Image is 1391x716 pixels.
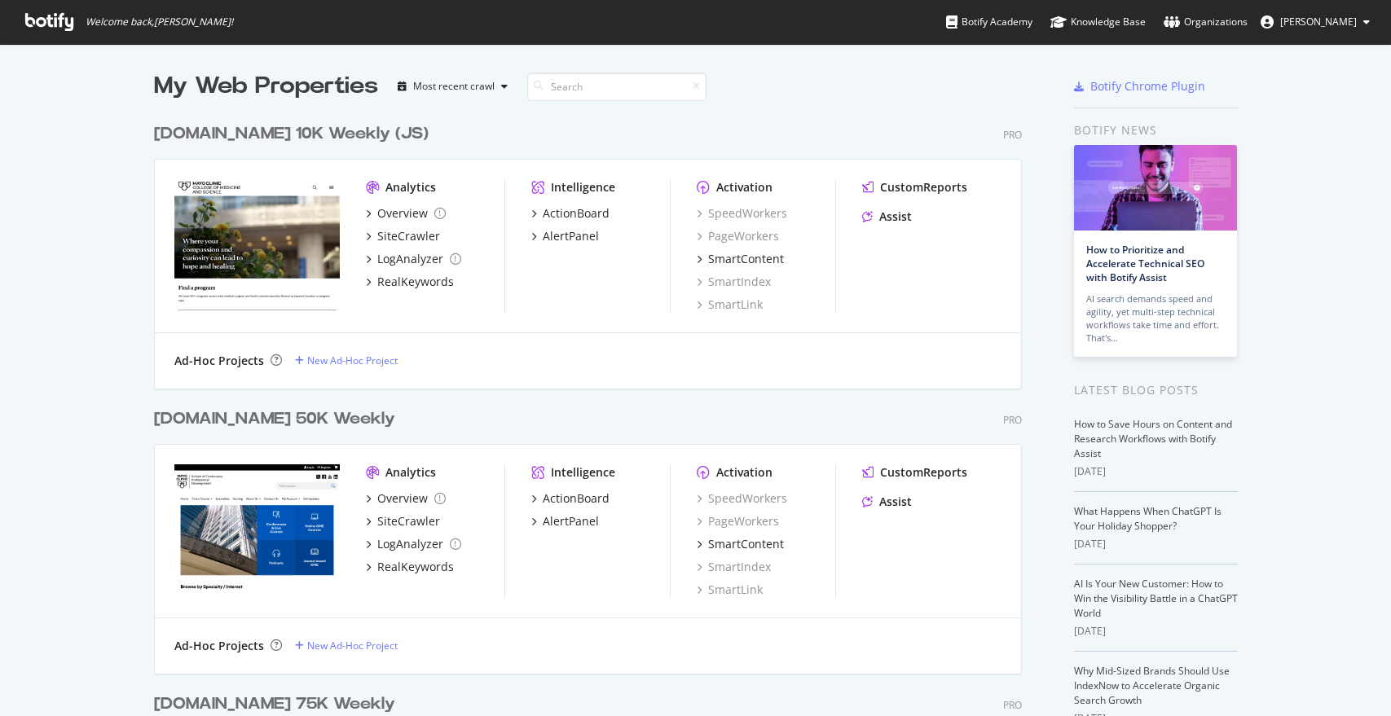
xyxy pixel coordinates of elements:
a: LogAnalyzer [366,251,461,267]
div: Botify news [1074,121,1238,139]
div: Ad-Hoc Projects [174,353,264,369]
img: college.mayo.edu [174,179,340,311]
div: Botify Chrome Plugin [1090,78,1205,94]
a: PageWorkers [697,513,779,529]
a: [DOMAIN_NAME] 50K Weekly [154,407,402,431]
a: SpeedWorkers [697,205,787,222]
a: Why Mid-Sized Brands Should Use IndexNow to Accelerate Organic Search Growth [1074,664,1230,707]
div: Analytics [385,179,436,195]
div: Pro [1003,128,1022,142]
div: My Web Properties [154,70,378,103]
a: RealKeywords [366,274,454,290]
a: New Ad-Hoc Project [295,639,398,652]
a: What Happens When ChatGPT Is Your Holiday Shopper? [1074,504,1222,533]
a: CustomReports [862,464,967,481]
a: AlertPanel [531,228,599,244]
div: [DOMAIN_NAME] 75K Weekly [154,692,395,716]
a: [DOMAIN_NAME] 10K Weekly (JS) [154,122,435,146]
a: How to Save Hours on Content and Research Workflows with Botify Assist [1074,417,1232,460]
div: CustomReports [880,464,967,481]
div: SiteCrawler [377,228,440,244]
div: CustomReports [880,179,967,195]
input: Search [527,72,707,101]
img: How to Prioritize and Accelerate Technical SEO with Botify Assist [1074,145,1237,231]
a: RealKeywords [366,559,454,575]
span: Welcome back, [PERSON_NAME] ! [86,15,233,29]
div: ActionBoard [543,490,610,507]
a: AI Is Your New Customer: How to Win the Visibility Battle in a ChatGPT World [1074,577,1238,620]
div: [DOMAIN_NAME] 50K Weekly [154,407,395,431]
div: [DOMAIN_NAME] 10K Weekly (JS) [154,122,429,146]
div: [DATE] [1074,624,1238,639]
a: AlertPanel [531,513,599,529]
a: Overview [366,205,446,222]
div: [DATE] [1074,464,1238,479]
div: LogAnalyzer [377,251,443,267]
div: SmartContent [708,251,784,267]
a: SiteCrawler [366,228,440,244]
div: Assist [879,494,912,510]
span: Jose Fausto Martinez [1280,15,1357,29]
div: Overview [377,205,428,222]
a: ActionBoard [531,205,610,222]
div: Analytics [385,464,436,481]
a: ActionBoard [531,490,610,507]
div: LogAnalyzer [377,536,443,552]
div: AI search demands speed and agility, yet multi-step technical workflows take time and effort. Tha... [1086,292,1225,345]
div: RealKeywords [377,274,454,290]
a: [DOMAIN_NAME] 75K Weekly [154,692,402,716]
a: New Ad-Hoc Project [295,354,398,367]
a: LogAnalyzer [366,536,461,552]
div: [DATE] [1074,537,1238,551]
a: How to Prioritize and Accelerate Technical SEO with Botify Assist [1086,243,1204,284]
a: PageWorkers [697,228,779,244]
a: SmartIndex [697,274,771,290]
div: Intelligence [551,179,615,195]
div: New Ad-Hoc Project [307,354,398,367]
a: SmartIndex [697,559,771,575]
div: Overview [377,490,428,507]
div: SmartContent [708,536,784,552]
div: Organizations [1164,14,1248,30]
div: AlertPanel [543,228,599,244]
div: Activation [716,464,773,481]
a: SmartContent [697,251,784,267]
div: New Ad-Hoc Project [307,639,398,652]
div: RealKeywords [377,559,454,575]
div: Botify Academy [946,14,1032,30]
div: Activation [716,179,773,195]
button: [PERSON_NAME] [1248,9,1383,35]
button: Most recent crawl [391,73,514,99]
div: Knowledge Base [1050,14,1146,30]
div: Ad-Hoc Projects [174,638,264,654]
div: Pro [1003,698,1022,712]
div: ActionBoard [543,205,610,222]
div: Pro [1003,413,1022,427]
div: Most recent crawl [413,81,495,91]
a: CustomReports [862,179,967,195]
img: ce.mayo.edu [174,464,340,596]
a: Assist [862,494,912,510]
a: Assist [862,209,912,225]
a: SmartLink [697,582,763,598]
div: AlertPanel [543,513,599,529]
div: SiteCrawler [377,513,440,529]
a: SmartContent [697,536,784,552]
a: SmartLink [697,297,763,313]
a: SpeedWorkers [697,490,787,507]
div: Latest Blog Posts [1074,381,1238,399]
a: Overview [366,490,446,507]
div: Intelligence [551,464,615,481]
a: Botify Chrome Plugin [1074,78,1205,94]
a: SiteCrawler [366,513,440,529]
div: Assist [879,209,912,225]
